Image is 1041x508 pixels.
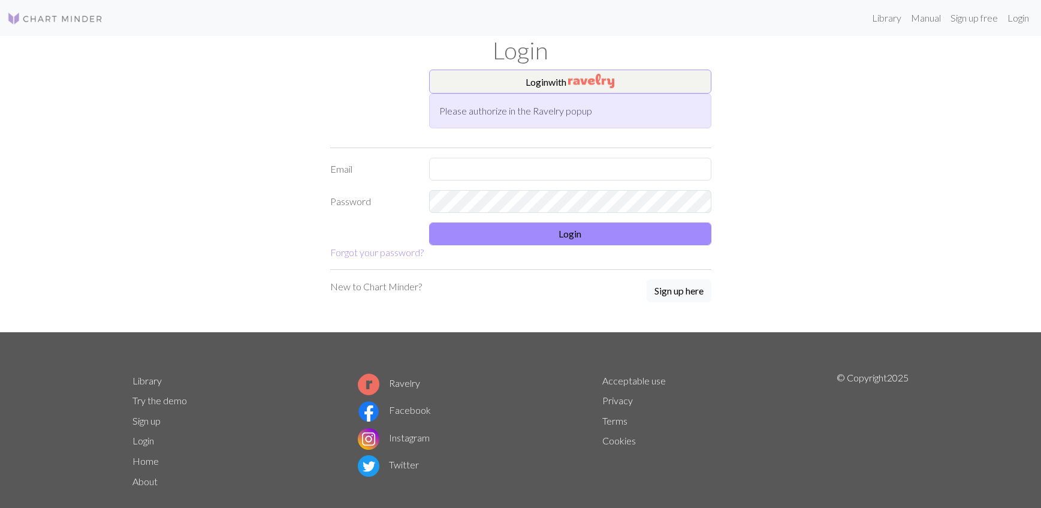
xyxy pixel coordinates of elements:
[358,428,379,450] img: Instagram logo
[132,415,161,426] a: Sign up
[330,247,424,258] a: Forgot your password?
[1003,6,1034,30] a: Login
[429,94,711,128] div: Please authorize in the Ravelry popup
[602,435,636,446] a: Cookies
[358,455,379,477] img: Twitter logo
[132,476,158,487] a: About
[358,432,430,443] a: Instagram
[132,455,159,467] a: Home
[358,459,419,470] a: Twitter
[323,190,422,213] label: Password
[132,435,154,446] a: Login
[358,374,379,395] img: Ravelry logo
[602,395,633,406] a: Privacy
[125,36,916,65] h1: Login
[7,11,103,26] img: Logo
[602,375,666,386] a: Acceptable use
[429,70,711,94] button: Loginwith
[132,395,187,406] a: Try the demo
[946,6,1003,30] a: Sign up free
[837,371,909,492] p: © Copyright 2025
[358,377,420,389] a: Ravelry
[647,279,711,303] a: Sign up here
[647,279,711,302] button: Sign up here
[132,375,162,386] a: Library
[330,279,422,294] p: New to Chart Minder?
[867,6,906,30] a: Library
[602,415,627,426] a: Terms
[358,401,379,422] img: Facebook logo
[568,74,614,88] img: Ravelry
[906,6,946,30] a: Manual
[323,158,422,181] label: Email
[358,404,431,416] a: Facebook
[429,223,711,245] button: Login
